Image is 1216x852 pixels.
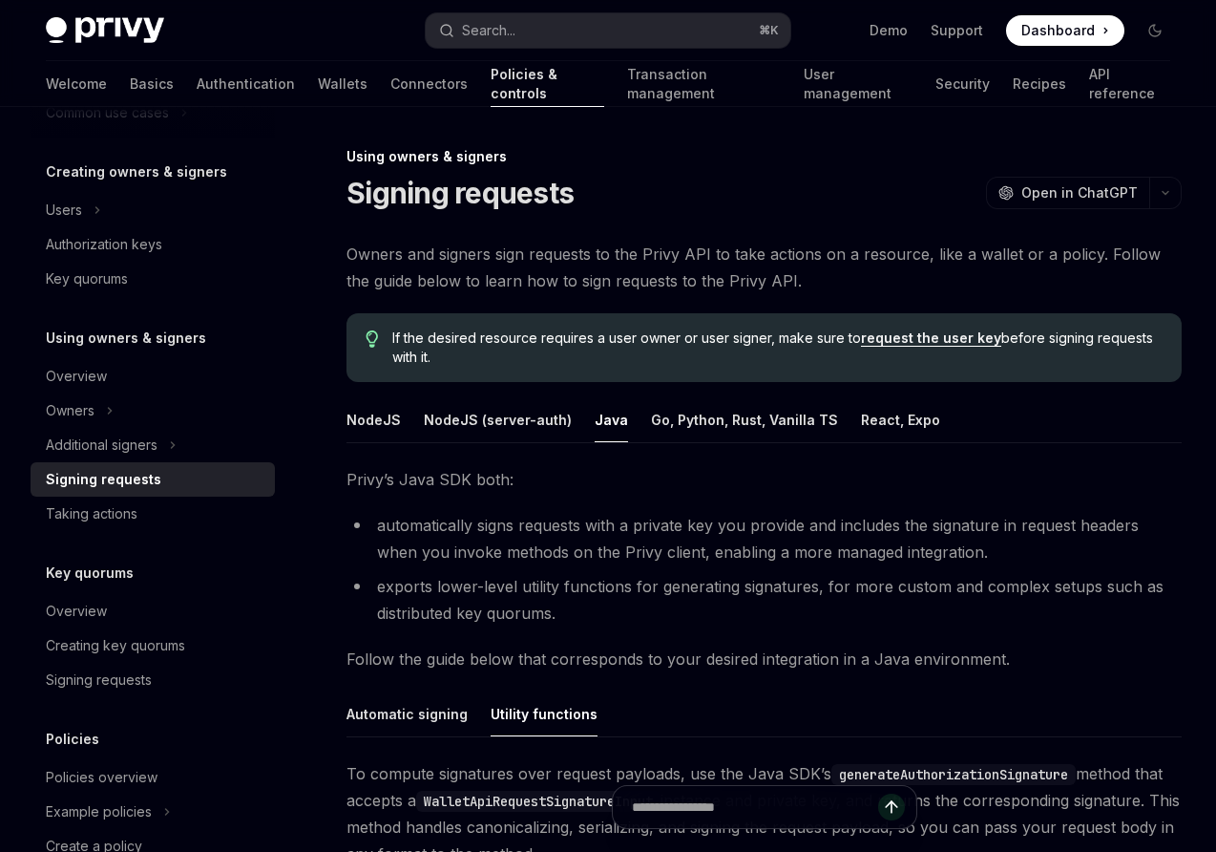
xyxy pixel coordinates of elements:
a: Support [931,21,983,40]
span: ⌘ K [759,23,779,38]
h1: Signing requests [346,176,574,210]
h5: Policies [46,728,99,751]
div: Authorization keys [46,233,162,256]
div: Users [46,199,82,222]
a: Basics [130,61,174,107]
div: Taking actions [46,502,137,525]
button: Send message [878,794,905,820]
div: Using owners & signers [346,147,1182,166]
a: Dashboard [1006,15,1124,46]
a: Wallets [318,61,367,107]
button: Toggle dark mode [1140,15,1170,46]
a: Policies & controls [491,61,604,107]
div: Creating key quorums [46,634,185,657]
code: generateAuthorizationSignature [831,764,1076,785]
a: request the user key [861,330,1001,347]
a: User management [804,61,912,107]
a: Recipes [1013,61,1066,107]
span: Owners and signers sign requests to the Privy API to take actions on a resource, like a wallet or... [346,241,1182,294]
svg: Tip [366,330,379,348]
a: Taking actions [31,497,275,531]
span: Follow the guide below that corresponds to your desired integration in a Java environment. [346,646,1182,672]
button: Toggle Users section [31,193,275,227]
button: Toggle Additional signers section [31,428,275,462]
div: Additional signers [46,434,157,457]
div: Utility functions [491,692,598,736]
div: Go, Python, Rust, Vanilla TS [651,397,838,442]
div: Overview [46,600,107,623]
img: dark logo [46,17,164,44]
div: Key quorums [46,267,128,290]
a: Transaction management [627,61,781,107]
div: Policies overview [46,766,157,789]
div: Signing requests [46,468,161,491]
div: Search... [462,19,515,42]
button: Open in ChatGPT [986,177,1149,209]
a: Connectors [390,61,468,107]
div: React, Expo [861,397,940,442]
span: Privy’s Java SDK both: [346,466,1182,493]
a: Creating key quorums [31,628,275,663]
a: Authorization keys [31,227,275,262]
div: NodeJS [346,397,401,442]
a: Signing requests [31,462,275,497]
div: Overview [46,365,107,388]
h5: Creating owners & signers [46,160,227,183]
div: NodeJS (server-auth) [424,397,572,442]
a: Demo [870,21,908,40]
div: Signing requests [46,669,152,692]
li: exports lower-level utility functions for generating signatures, for more custom and complex setu... [346,573,1182,627]
button: Toggle Owners section [31,394,275,428]
span: If the desired resource requires a user owner or user signer, make sure to before signing request... [392,329,1163,367]
li: automatically signs requests with a private key you provide and includes the signature in request... [346,512,1182,565]
div: Java [595,397,628,442]
a: Welcome [46,61,107,107]
a: Overview [31,594,275,628]
h5: Key quorums [46,562,134,585]
div: Example policies [46,800,152,823]
span: Dashboard [1021,21,1095,40]
a: Authentication [197,61,295,107]
input: Ask a question... [632,786,878,828]
button: Toggle Example policies section [31,795,275,829]
a: Key quorums [31,262,275,296]
a: Signing requests [31,663,275,697]
a: Overview [31,359,275,394]
div: Automatic signing [346,692,468,736]
a: Security [935,61,990,107]
a: Policies overview [31,760,275,795]
h5: Using owners & signers [46,327,206,350]
span: Open in ChatGPT [1021,183,1138,202]
div: Owners [46,399,94,422]
button: Open search [426,13,790,48]
a: API reference [1089,61,1170,107]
